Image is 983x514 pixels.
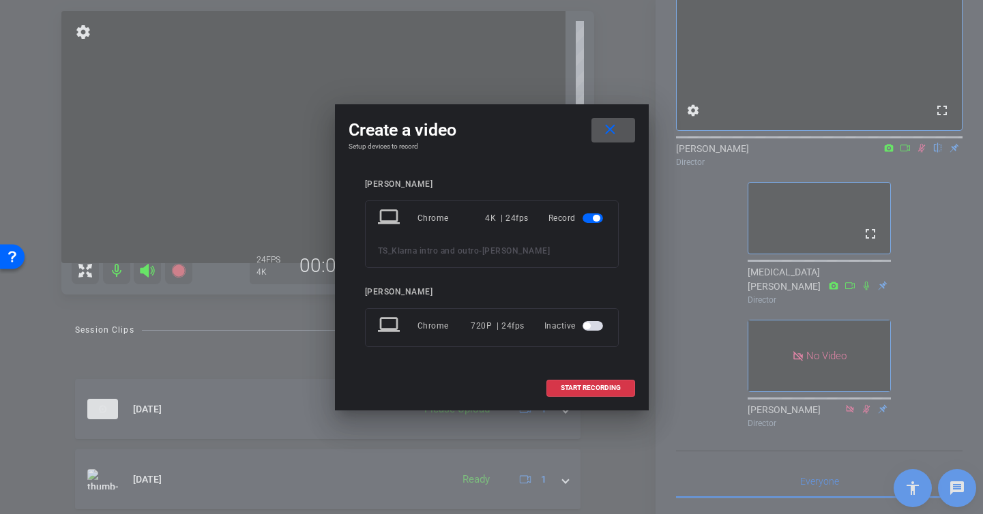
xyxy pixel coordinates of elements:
div: Chrome [417,206,486,230]
mat-icon: laptop [378,206,402,230]
div: 720P | 24fps [471,314,525,338]
button: START RECORDING [546,380,635,397]
div: [PERSON_NAME] [365,287,619,297]
div: Create a video [349,118,635,142]
div: Record [548,206,606,230]
div: Chrome [417,314,471,338]
h4: Setup devices to record [349,142,635,151]
div: 4K | 24fps [485,206,529,230]
span: START RECORDING [561,384,621,391]
div: Inactive [544,314,606,338]
div: [PERSON_NAME] [365,179,619,190]
span: TS_Klarna intro and outro [378,246,480,256]
span: [PERSON_NAME] [482,246,551,256]
mat-icon: close [602,121,619,138]
mat-icon: laptop [378,314,402,338]
span: - [479,246,482,256]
